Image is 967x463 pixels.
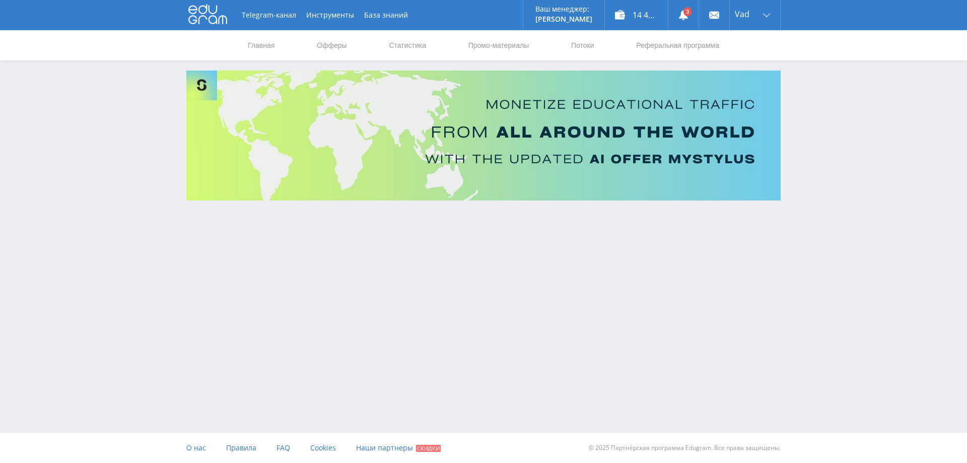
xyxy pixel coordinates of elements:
a: Правила [226,433,256,463]
a: Потоки [570,30,595,60]
span: О нас [186,443,206,452]
span: Cookies [310,443,336,452]
a: Наши партнеры Скидки [356,433,441,463]
a: Статистика [388,30,427,60]
a: Промо-материалы [467,30,530,60]
span: Vad [735,10,749,18]
img: Banner [186,71,781,201]
a: Офферы [316,30,348,60]
div: © 2025 Партнёрская программа Edugram. Все права защищены. [489,433,781,463]
a: Главная [247,30,275,60]
p: [PERSON_NAME] [535,15,592,23]
span: Скидки [416,445,441,452]
a: Cookies [310,433,336,463]
a: FAQ [277,433,290,463]
span: Наши партнеры [356,443,413,452]
p: Ваш менеджер: [535,5,592,13]
span: FAQ [277,443,290,452]
a: Реферальная программа [635,30,720,60]
a: О нас [186,433,206,463]
span: Правила [226,443,256,452]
